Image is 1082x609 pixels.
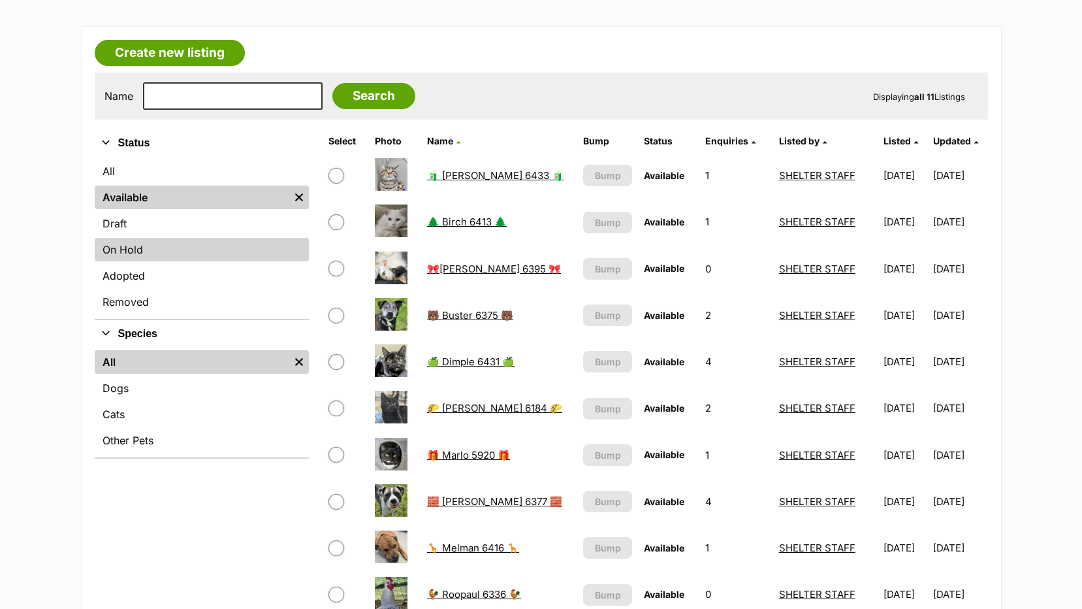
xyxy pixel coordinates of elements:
td: [DATE] [878,246,932,291]
span: Available [644,263,684,274]
strong: all 11 [914,91,934,102]
span: Available [644,216,684,227]
a: SHELTER STAFF [779,169,855,182]
a: 🎀[PERSON_NAME] 6395 🎀 [427,263,561,275]
a: 🧱 [PERSON_NAME] 6377 🧱 [427,495,562,508]
td: [DATE] [878,479,932,524]
button: Bump [583,258,631,280]
a: SHELTER STAFF [779,355,855,368]
a: 🧃 [PERSON_NAME] 6433 🧃 [427,169,564,182]
span: Bump [595,169,621,182]
span: Bump [595,495,621,508]
span: Available [644,496,684,507]
a: SHELTER STAFF [779,588,855,601]
span: Available [644,356,684,367]
span: Bump [595,402,621,416]
td: 0 [700,246,772,291]
a: SHELTER STAFF [779,449,855,461]
a: SHELTER STAFF [779,263,855,275]
td: [DATE] [933,479,987,524]
th: Photo [370,131,421,152]
span: Bump [595,216,621,229]
td: [DATE] [933,339,987,384]
td: [DATE] [933,433,987,478]
td: 2 [700,386,772,431]
a: Removed [95,290,309,314]
a: Draft [95,212,309,235]
button: Bump [583,165,631,186]
span: Available [644,170,684,181]
a: 🦒 Melman 6416 🦒 [427,542,519,554]
a: All [95,159,309,183]
td: [DATE] [878,525,932,570]
button: Bump [583,212,631,233]
button: Bump [583,398,631,420]
a: Remove filter [289,186,309,209]
td: [DATE] [933,293,987,338]
a: Dogs [95,376,309,400]
td: [DATE] [878,386,932,431]
span: Available [644,542,684,553]
a: Other Pets [95,429,309,452]
a: 🌮 [PERSON_NAME] 6184 🌮 [427,402,562,414]
a: 🌲 Birch 6413 🌲 [427,216,507,228]
button: Bump [583,304,631,326]
td: [DATE] [933,525,987,570]
td: [DATE] [933,199,987,244]
span: Bump [595,308,621,322]
td: [DATE] [878,433,932,478]
a: Listed by [779,135,827,146]
button: Bump [583,537,631,559]
td: [DATE] [933,246,987,291]
button: Bump [583,351,631,372]
td: [DATE] [933,153,987,198]
td: [DATE] [878,199,932,244]
td: 4 [700,479,772,524]
span: Bump [595,262,621,276]
span: Bump [595,448,621,462]
a: SHELTER STAFF [779,402,855,414]
label: Name [104,90,133,102]
button: Bump [583,444,631,466]
th: Bump [578,131,637,152]
span: Bump [595,541,621,555]
a: 🎁 Marlo 5920 🎁 [427,449,510,461]
td: 2 [700,293,772,338]
a: Available [95,186,289,209]
td: 1 [700,433,772,478]
td: [DATE] [878,153,932,198]
span: Displaying Listings [873,91,965,102]
div: Status [95,157,309,319]
a: 🍏 Dimple 6431 🍏 [427,355,515,368]
button: Status [95,135,309,152]
td: [DATE] [878,339,932,384]
span: Available [644,589,684,600]
span: Bump [595,355,621,369]
span: Listed by [779,135,819,146]
a: SHELTER STAFF [779,542,855,554]
button: Bump [583,491,631,512]
a: SHELTER STAFF [779,495,855,508]
span: translation missing: en.admin.listings.index.attributes.enquiries [705,135,748,146]
a: 🐻 Buster 6375 🐻 [427,309,513,321]
a: Cats [95,403,309,426]
a: All [95,350,289,374]
td: [DATE] [933,386,987,431]
th: Status [639,131,699,152]
span: Listed [883,135,911,146]
th: Select [323,131,368,152]
span: Bump [595,588,621,602]
div: Species [95,348,309,457]
td: 4 [700,339,772,384]
span: Updated [933,135,971,146]
a: 🐓 Roopaul 6336 🐓 [427,588,521,601]
a: Updated [933,135,978,146]
span: Available [644,403,684,414]
span: Available [644,310,684,321]
button: Bump [583,584,631,606]
a: Name [427,135,460,146]
span: Name [427,135,453,146]
a: SHELTER STAFF [779,216,855,228]
td: 1 [700,199,772,244]
a: Listed [883,135,918,146]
